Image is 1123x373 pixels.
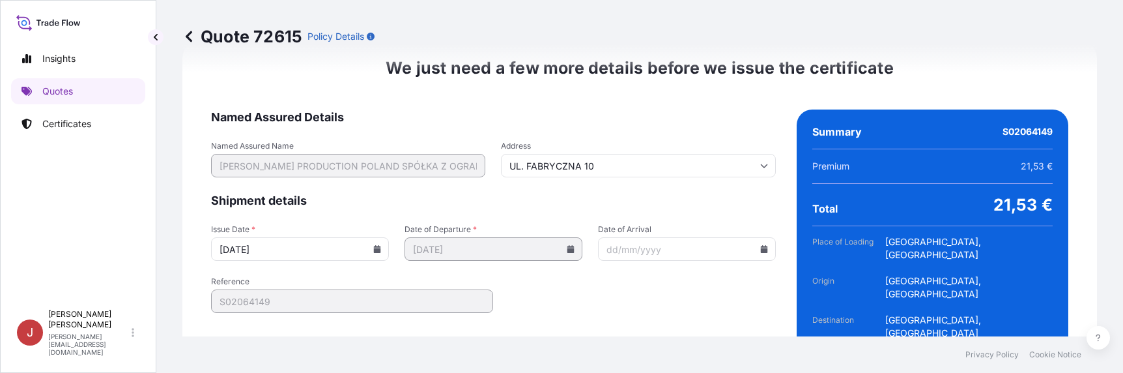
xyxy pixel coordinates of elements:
span: J [27,326,33,339]
span: 21,53 € [1021,160,1053,173]
span: Named Assured Details [211,110,776,125]
span: Named Assured Name [211,141,485,151]
span: Reference [211,276,493,287]
span: 21,53 € [993,194,1053,215]
input: dd/mm/yyyy [598,237,776,261]
a: Privacy Policy [965,350,1019,360]
span: Origin [812,275,885,301]
span: Destination [812,314,885,340]
p: [PERSON_NAME] [PERSON_NAME] [48,309,129,330]
a: Cookie Notice [1029,350,1081,360]
span: Address [501,141,775,151]
span: [GEOGRAPHIC_DATA], [GEOGRAPHIC_DATA] [885,235,1053,261]
p: Policy Details [307,30,364,43]
a: Certificates [11,111,145,137]
input: dd/mm/yyyy [405,237,582,261]
p: Quote 72615 [182,26,302,47]
p: Quotes [42,85,73,98]
a: Insights [11,46,145,72]
a: Quotes [11,78,145,104]
span: Date of Arrival [598,224,776,235]
p: Certificates [42,117,91,130]
span: Premium [812,160,849,173]
input: Cargo owner address [501,154,775,177]
span: Date of Departure [405,224,582,235]
span: Place of Loading [812,235,885,261]
span: [GEOGRAPHIC_DATA], [GEOGRAPHIC_DATA] [885,314,1053,340]
span: S02064149 [1002,125,1053,138]
span: Issue Date [211,224,389,235]
span: [GEOGRAPHIC_DATA], [GEOGRAPHIC_DATA] [885,275,1053,301]
span: Total [812,202,838,215]
p: [PERSON_NAME][EMAIL_ADDRESS][DOMAIN_NAME] [48,333,129,356]
span: Shipment details [211,193,776,209]
input: dd/mm/yyyy [211,237,389,261]
p: Insights [42,52,76,65]
input: Your internal reference [211,290,493,313]
span: Summary [812,125,862,138]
